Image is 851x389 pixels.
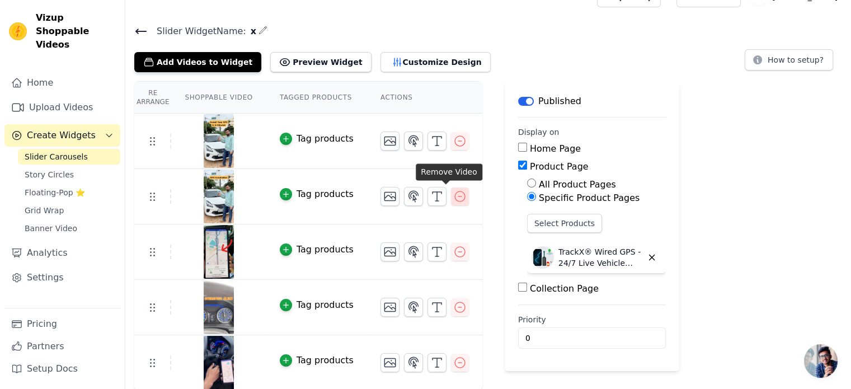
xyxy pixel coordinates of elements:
button: How to setup? [745,49,833,71]
button: Tag products [280,243,354,256]
div: Tag products [297,298,354,312]
span: Vizup Shoppable Videos [36,11,116,51]
label: Specific Product Pages [539,193,640,203]
a: Home [4,72,120,94]
button: Tag products [280,188,354,201]
a: How to setup? [745,57,833,68]
label: Product Page [530,161,589,172]
div: Tag products [297,243,354,256]
span: Grid Wrap [25,205,64,216]
button: Select Products [527,214,602,233]
label: Priority [518,314,666,325]
span: Slider Carousels [25,151,88,162]
button: Add Videos to Widget [134,52,261,72]
a: Open chat [804,344,838,378]
a: Story Circles [18,167,120,182]
a: Floating-Pop ⭐ [18,185,120,200]
label: Collection Page [530,283,599,294]
button: Change Thumbnail [380,187,399,206]
span: Slider Widget Name: [148,25,246,38]
img: tn-046610e56da848e498817117fe2e6b9c.png [203,114,234,168]
p: TrackX® Wired GPS - 24/7 Live Vehicle Tracking [558,246,642,269]
button: Delete widget [642,248,661,267]
button: Change Thumbnail [380,298,399,317]
span: Create Widgets [27,129,96,142]
label: All Product Pages [539,179,616,190]
button: Tag products [280,298,354,312]
a: Pricing [4,313,120,335]
span: Floating-Pop ⭐ [25,187,85,198]
img: tn-063ceffc399e42428cc5b3ff44ad9a6f.png [203,225,234,279]
th: Re Arrange [134,82,171,114]
a: Setup Docs [4,358,120,380]
th: Shoppable Video [171,82,266,114]
button: Tag products [280,354,354,367]
th: Tagged Products [266,82,367,114]
button: Change Thumbnail [380,353,399,372]
img: TrackX® Wired GPS - 24/7 Live Vehicle Tracking [532,246,554,269]
a: Analytics [4,242,120,264]
a: Grid Wrap [18,203,120,218]
a: Partners [4,335,120,358]
div: Tag products [297,188,354,201]
a: Upload Videos [4,96,120,119]
a: Slider Carousels [18,149,120,165]
img: tn-3401475291204c29b50b7cca60270e42.png [203,170,234,223]
button: Change Thumbnail [380,132,399,151]
button: Create Widgets [4,124,120,147]
legend: Display on [518,126,560,138]
div: Tag products [297,354,354,367]
div: Tag products [297,132,354,146]
button: Change Thumbnail [380,242,399,261]
span: Story Circles [25,169,74,180]
label: Home Page [530,143,581,154]
div: Edit Name [258,24,267,39]
th: Actions [367,82,482,114]
p: Published [538,95,581,108]
span: x [246,25,256,38]
span: Banner Video [25,223,77,234]
button: Customize Design [380,52,491,72]
a: Banner Video [18,221,120,236]
a: Settings [4,266,120,289]
button: Preview Widget [270,52,371,72]
img: tn-69f9cf36bdc4445ab867ddc555bf766d.png [203,280,234,334]
img: Vizup [9,22,27,40]
button: Tag products [280,132,354,146]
